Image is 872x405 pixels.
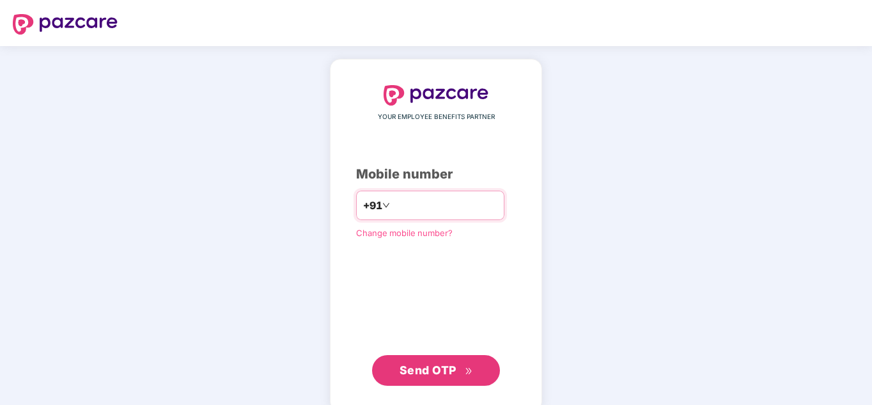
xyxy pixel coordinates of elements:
span: down [382,202,390,209]
a: Change mobile number? [356,228,453,238]
span: YOUR EMPLOYEE BENEFITS PARTNER [378,112,495,122]
span: Send OTP [400,363,456,377]
span: +91 [363,198,382,214]
span: double-right [465,367,473,376]
img: logo [13,14,118,35]
button: Send OTPdouble-right [372,355,500,386]
img: logo [384,85,488,106]
div: Mobile number [356,164,516,184]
